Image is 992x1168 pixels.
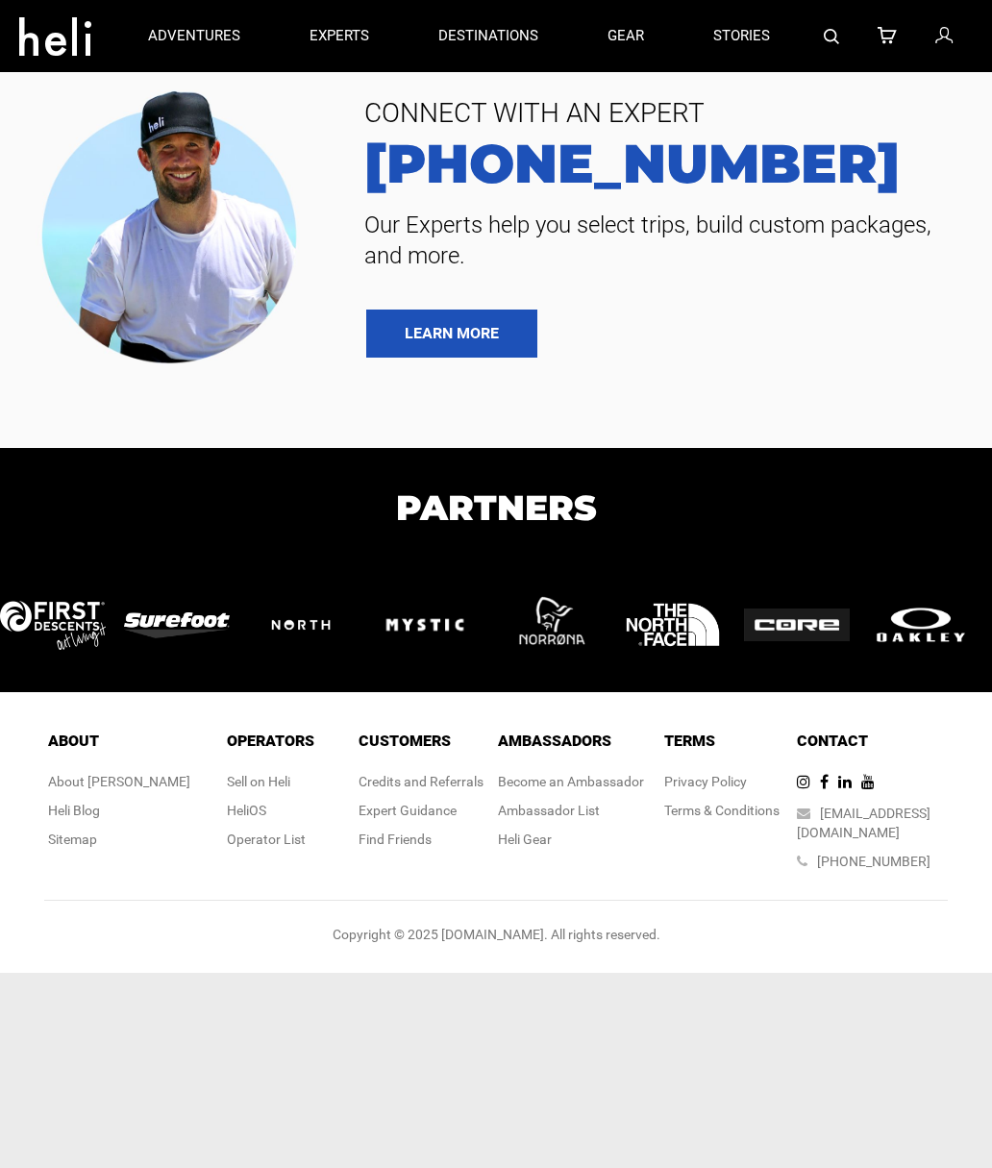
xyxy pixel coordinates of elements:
div: Find Friends [359,830,484,849]
span: About [48,732,99,750]
span: Terms [664,732,715,750]
img: logo [744,609,869,641]
div: Copyright © 2025 [DOMAIN_NAME]. All rights reserved. [44,925,948,944]
img: logo [372,572,497,678]
a: LEARN MORE [366,310,537,358]
a: [EMAIL_ADDRESS][DOMAIN_NAME] [797,806,930,840]
div: Ambassador List [498,801,644,820]
a: HeliOS [227,803,266,818]
div: About [PERSON_NAME] [48,772,190,791]
a: Expert Guidance [359,803,457,818]
span: Our Experts help you select trips, build custom packages, and more. [350,210,963,271]
span: Contact [797,732,868,750]
span: Operators [227,732,314,750]
a: Privacy Policy [664,774,747,789]
img: logo [496,572,621,678]
div: Sell on Heli [227,772,314,791]
img: contact our team [29,77,321,371]
span: Customers [359,732,451,750]
a: [PHONE_NUMBER] [350,137,963,190]
img: logo [124,612,249,638]
span: CONNECT WITH AN EXPERT [350,90,963,137]
p: destinations [438,26,538,46]
a: Terms & Conditions [664,803,780,818]
img: logo [248,597,373,653]
a: Heli Gear [498,832,552,847]
a: Become an Ambassador [498,774,644,789]
div: Sitemap [48,830,190,849]
a: Heli Blog [48,803,100,818]
img: search-bar-icon.svg [824,29,839,44]
div: Operator List [227,830,314,849]
span: Ambassadors [498,732,611,750]
a: [PHONE_NUMBER] [817,854,930,869]
img: logo [620,572,745,678]
p: adventures [148,26,240,46]
a: Credits and Referrals [359,774,484,789]
p: experts [310,26,369,46]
